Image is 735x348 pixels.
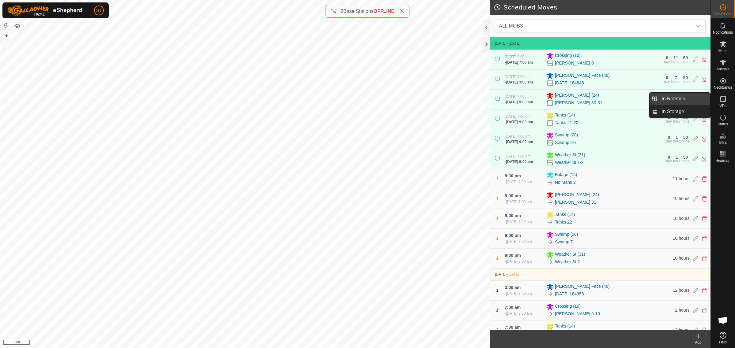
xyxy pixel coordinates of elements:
img: To [546,219,554,226]
a: [PERSON_NAME] 9-10 [555,311,600,317]
a: [PERSON_NAME] 31 [555,199,596,205]
span: Schedules [714,12,731,16]
div: - [505,291,532,296]
li: In Storage [650,106,710,118]
span: Swamp (20) [555,132,578,139]
div: 50 [683,155,688,159]
span: Animals [716,67,729,71]
span: Weather St (31) [555,152,585,159]
span: 1 [496,236,499,241]
a: Swamp 6-7 [555,139,577,146]
span: Crossing (10) [555,52,581,60]
span: [DATE] 3:00 pm [505,75,530,79]
div: 50 [683,135,688,139]
div: 11 [673,56,678,60]
div: day [664,80,670,83]
span: 9:00 pm [505,213,521,218]
span: Base Stations [343,9,374,14]
span: Tanks (14) [555,323,575,330]
a: Tanks 21-22 [555,120,578,126]
span: [DATE] 7:00 am [506,259,532,264]
span: ALL MOBS [499,23,523,28]
div: - [505,219,532,224]
div: day [666,120,672,123]
span: [PERSON_NAME] Face (48) [555,283,610,291]
span: ALL MOBS [496,20,692,32]
button: Reset Map [3,22,10,29]
span: Heatmap [715,159,730,163]
span: 9:00 pm [505,253,521,258]
span: [DATE] 7:00 am [506,60,533,65]
div: day [666,159,672,163]
span: Notifications [713,31,733,34]
span: 9:00 pm [505,193,521,198]
img: To [546,258,554,266]
div: Open chat [714,311,732,330]
a: Privacy Policy [221,340,244,346]
h2: Scheduled Moves [494,4,710,11]
div: 50 [683,56,688,60]
a: Help [711,329,735,346]
div: day [666,139,672,143]
span: Help [719,340,727,344]
span: 2 [496,328,499,332]
div: - [505,80,533,85]
span: Tanks (14) [555,112,575,119]
div: hour [673,139,680,143]
span: [DATE] 9:00 pm [506,140,533,144]
div: 0 [668,135,670,139]
div: 1 [676,155,678,159]
div: Add [686,340,710,345]
img: Turn off schedule move [701,156,707,162]
span: [DATE] 9:00 pm [506,160,533,164]
span: 1 [496,308,499,313]
div: - [505,99,533,105]
span: Neckbands [714,86,732,89]
span: [DATE] 7:00 pm [505,154,530,158]
span: - [DATE] [507,41,520,46]
span: [DATE] 7:00 am [506,180,532,184]
div: mins [682,60,689,64]
div: - [505,239,532,244]
span: 10 hours [673,256,689,261]
div: mins [682,139,689,143]
span: [PERSON_NAME] Face (48) [555,72,610,80]
img: To [546,239,554,246]
span: [DATE] 7:00 am [506,200,532,204]
span: [DATE] 7:00 pm [505,114,530,119]
a: [DATE] 184843 [555,80,584,86]
span: [DATE] [495,41,507,46]
span: [DATE] 9:00 pm [506,120,533,124]
a: Swamp 7 [555,239,573,245]
div: - [505,259,532,264]
span: [DATE] 9:00 am [505,55,530,59]
div: - [505,60,533,65]
span: 7:00 am [505,305,521,310]
span: Tanks (14) [555,211,575,219]
span: [DATE] 7:00 am [506,239,532,244]
span: - [507,272,519,276]
img: To [546,179,554,186]
span: OFFLINE [374,9,394,14]
span: [PERSON_NAME] (24) [555,92,599,99]
span: 11 hours [673,176,689,181]
img: To [546,199,554,206]
div: - [505,159,533,165]
button: Map Layers [13,22,21,30]
div: 7 [675,76,677,80]
a: Weather St 2 [555,259,580,265]
img: Turn off schedule move [701,56,707,63]
div: - [505,139,533,145]
a: Tanks 22 [555,219,572,225]
span: 9:00 pm [505,233,521,238]
div: mins [682,120,689,123]
span: 2 hours [675,328,690,332]
span: [DATE] 7:00 pm [505,134,530,139]
img: Gallagher Logo [7,5,84,16]
div: 1 [676,135,678,139]
div: hour [673,159,680,163]
div: mins [682,80,689,83]
span: [DATE] 9:00 am [506,311,532,316]
img: Turn off schedule move [701,116,707,122]
span: Status [718,122,728,126]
